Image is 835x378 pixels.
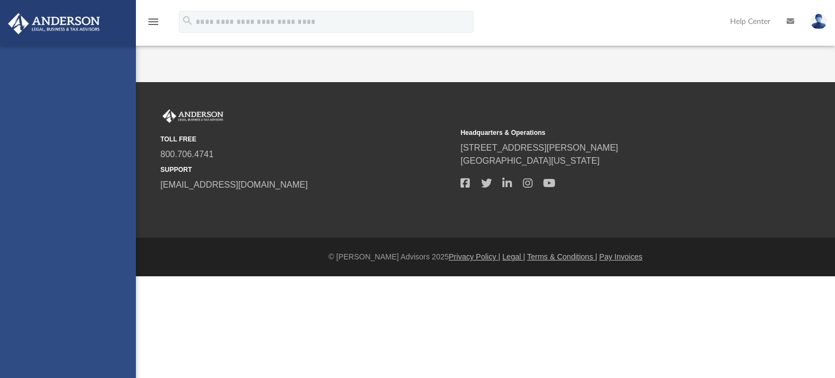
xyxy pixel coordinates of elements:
i: menu [147,15,160,28]
small: Headquarters & Operations [460,128,753,138]
img: Anderson Advisors Platinum Portal [160,109,226,123]
a: [STREET_ADDRESS][PERSON_NAME] [460,143,618,152]
a: [EMAIL_ADDRESS][DOMAIN_NAME] [160,180,308,189]
img: Anderson Advisors Platinum Portal [5,13,103,34]
i: search [182,15,194,27]
div: © [PERSON_NAME] Advisors 2025 [136,251,835,263]
a: Privacy Policy | [449,252,501,261]
img: User Pic [811,14,827,29]
a: Terms & Conditions | [527,252,597,261]
a: Pay Invoices [599,252,642,261]
a: 800.706.4741 [160,150,214,159]
a: menu [147,21,160,28]
a: Legal | [502,252,525,261]
small: SUPPORT [160,165,453,175]
small: TOLL FREE [160,134,453,144]
a: [GEOGRAPHIC_DATA][US_STATE] [460,156,600,165]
